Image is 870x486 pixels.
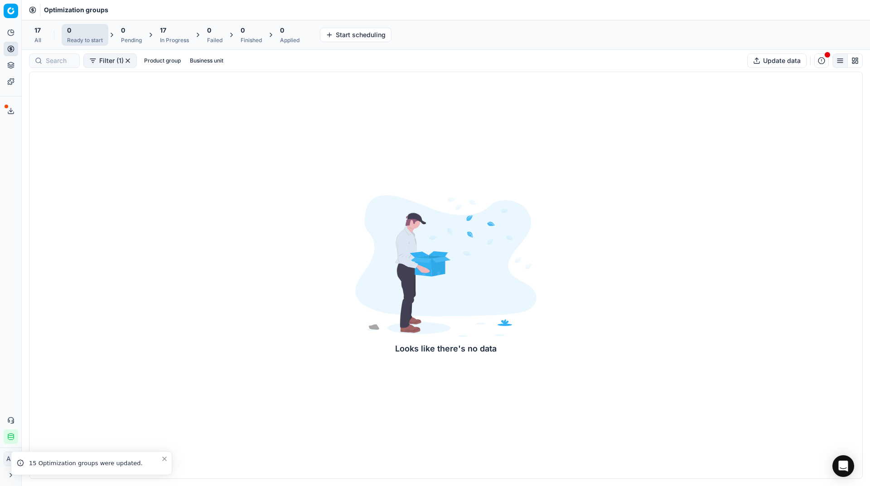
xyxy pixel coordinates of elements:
div: Pending [121,37,142,44]
div: In Progress [160,37,189,44]
span: 0 [67,26,71,35]
span: Optimization groups [44,5,108,14]
span: 17 [160,26,166,35]
button: Update data [747,53,807,68]
button: Start scheduling [320,28,391,42]
nav: breadcrumb [44,5,108,14]
div: Failed [207,37,222,44]
div: 15 Optimization groups were updated. [29,459,161,468]
span: 0 [207,26,211,35]
input: Search [46,56,74,65]
span: 0 [241,26,245,35]
div: Finished [241,37,262,44]
span: 0 [280,26,284,35]
div: Open Intercom Messenger [832,455,854,477]
span: 17 [34,26,41,35]
button: Product group [140,55,184,66]
button: Filter (1) [83,53,137,68]
div: All [34,37,41,44]
button: Close toast [159,453,170,464]
span: 0 [121,26,125,35]
div: Applied [280,37,300,44]
button: АП [4,452,18,466]
div: Looks like there's no data [355,342,536,355]
div: Ready to start [67,37,103,44]
button: Business unit [186,55,227,66]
